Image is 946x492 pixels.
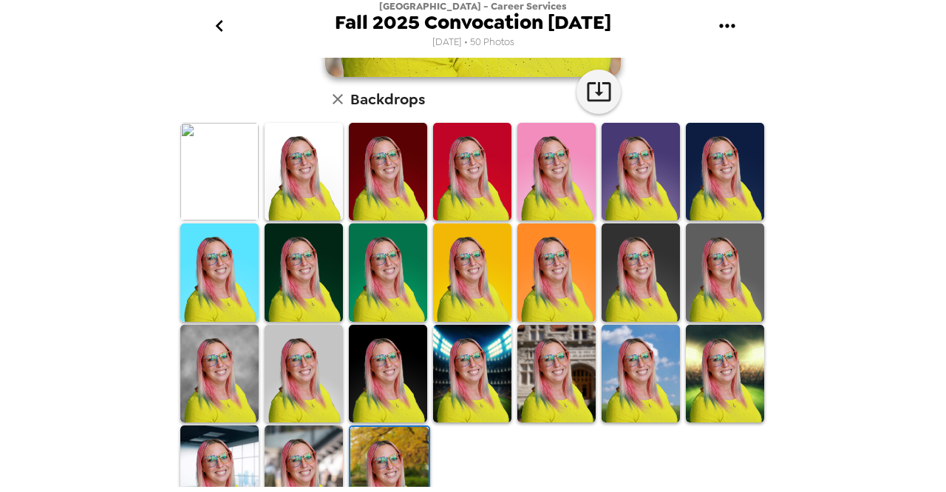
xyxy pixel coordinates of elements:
h6: Backdrops [350,87,425,111]
button: gallery menu [703,2,751,50]
img: Original [180,123,259,221]
span: [DATE] • 50 Photos [432,33,514,53]
button: go back [195,2,243,50]
span: Fall 2025 Convocation [DATE] [335,13,611,33]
